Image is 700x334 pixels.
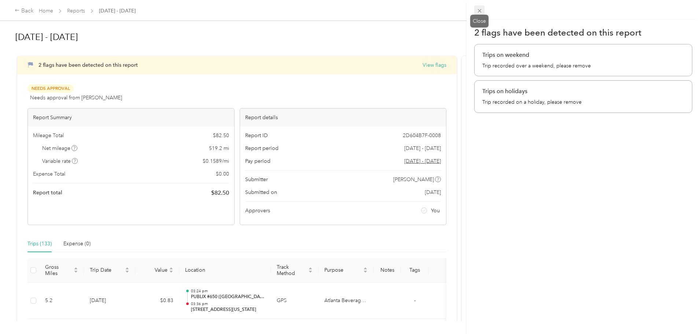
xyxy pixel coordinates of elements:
[482,98,684,106] p: Trip recorded on a holiday, please remove
[659,293,700,334] iframe: Everlance-gr Chat Button Frame
[482,62,684,70] p: Trip recorded over a weekend, please remove
[474,29,692,36] h1: 2 flags have been detected on this report
[482,51,684,59] p: Trips on weekend
[470,15,489,27] div: Close
[482,87,684,96] p: Trips on holidays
